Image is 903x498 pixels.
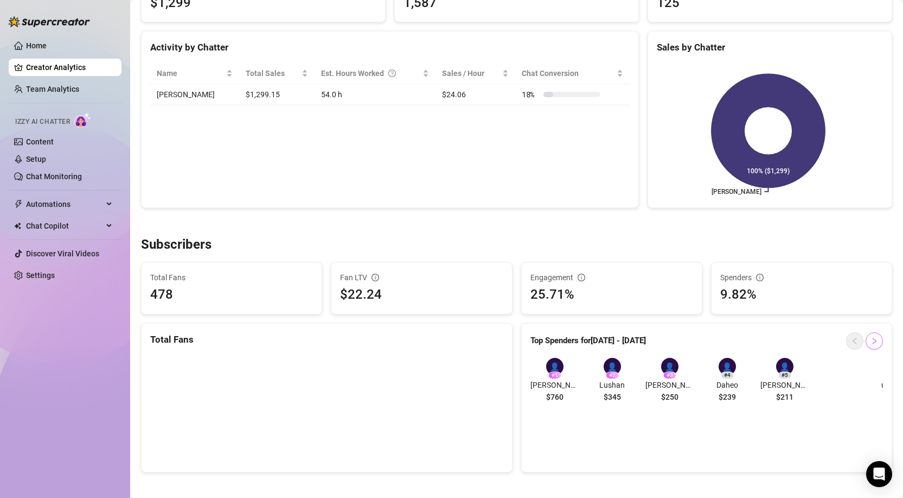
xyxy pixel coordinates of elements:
div: $22.24 [340,285,503,305]
div: Total Fans [150,332,503,347]
div: Open Intercom Messenger [866,461,892,487]
a: Setup [26,155,46,163]
div: 9.82% [720,285,883,305]
div: # 2 [606,371,619,379]
td: $1,299.15 [239,84,315,105]
div: # 3 [663,371,676,379]
img: Chat Copilot [14,222,21,230]
th: Sales / Hour [436,63,515,84]
td: [PERSON_NAME] [150,84,239,105]
span: Lushan [588,379,637,391]
span: Chat Conversion [522,67,614,79]
a: Home [26,41,47,50]
a: Team Analytics [26,85,79,93]
div: 👤 [776,358,793,375]
span: thunderbolt [14,200,23,209]
div: Activity by Chatter [150,40,630,55]
div: Engagement [530,272,693,283]
div: 👤 [546,358,563,375]
img: logo-BBDzfeDw.svg [9,16,90,27]
div: Est. Hours Worked [321,67,420,79]
span: $345 [604,391,621,403]
span: [PERSON_NAME] [530,379,579,391]
span: info-circle [756,274,764,281]
div: 25.71% [530,285,693,305]
span: Chat Copilot [26,217,103,235]
span: Total Sales [246,67,300,79]
span: Daheo [703,379,752,391]
div: Sales by Chatter [657,40,883,55]
div: # 1 [548,371,561,379]
span: $250 [661,391,678,403]
span: info-circle [372,274,379,281]
span: Total Fans [150,272,313,283]
div: # 5 [778,371,791,379]
text: [PERSON_NAME] [712,188,761,196]
div: 👤 [719,358,736,375]
div: 👤 [604,358,621,375]
span: Sales / Hour [442,67,500,79]
span: $239 [719,391,736,403]
div: 478 [150,285,173,305]
div: 👤 [661,358,678,375]
div: Fan LTV [340,272,503,283]
span: $760 [546,391,563,403]
h3: Subscribers [141,236,212,254]
span: question-circle [388,67,396,79]
th: Name [150,63,239,84]
span: Name [157,67,224,79]
span: Automations [26,196,103,213]
span: [PERSON_NAME] [645,379,694,391]
span: right [870,337,878,345]
span: 18 % [522,89,539,100]
a: Content [26,137,54,146]
a: Chat Monitoring [26,172,82,181]
th: Chat Conversion [515,63,630,84]
a: Creator Analytics [26,59,113,76]
th: Total Sales [239,63,315,84]
span: $211 [776,391,793,403]
td: 54.0 h [315,84,435,105]
div: Spenders [720,272,883,283]
span: Izzy AI Chatter [15,117,70,127]
td: $24.06 [436,84,515,105]
a: Settings [26,271,55,280]
a: Discover Viral Videos [26,249,99,258]
span: info-circle [578,274,585,281]
article: Top Spenders for [DATE] - [DATE] [530,335,646,348]
span: [PERSON_NAME] [760,379,809,391]
div: # 4 [721,371,734,379]
img: AI Chatter [74,112,91,128]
